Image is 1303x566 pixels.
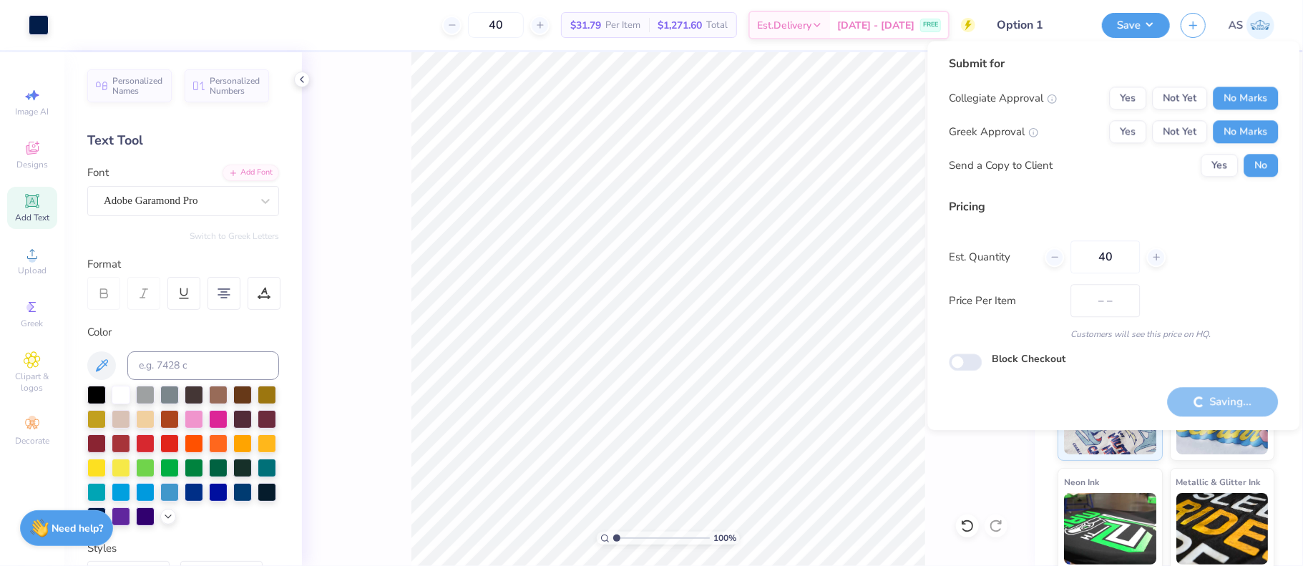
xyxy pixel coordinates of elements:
[87,540,279,557] div: Styles
[923,20,938,30] span: FREE
[949,328,1278,341] div: Customers will see this price on HQ.
[1152,120,1207,143] button: Not Yet
[7,371,57,394] span: Clipart & logos
[658,18,702,33] span: $1,271.60
[1229,17,1243,34] span: AS
[210,76,260,96] span: Personalized Numbers
[1176,474,1261,489] span: Metallic & Glitter Ink
[949,90,1057,107] div: Collegiate Approval
[127,351,279,380] input: e.g. 7428 c
[1109,120,1146,143] button: Yes
[757,18,811,33] span: Est. Delivery
[223,165,279,181] div: Add Font
[1064,493,1156,565] img: Neon Ink
[15,212,49,223] span: Add Text
[16,106,49,117] span: Image AI
[1070,240,1140,273] input: – –
[949,157,1053,174] div: Send a Copy to Client
[949,293,1060,309] label: Price Per Item
[87,131,279,150] div: Text Tool
[837,18,914,33] span: [DATE] - [DATE]
[1246,11,1274,39] img: Akshay Singh
[190,230,279,242] button: Switch to Greek Letters
[986,11,1091,39] input: Untitled Design
[1176,493,1269,565] img: Metallic & Glitter Ink
[87,256,280,273] div: Format
[468,12,524,38] input: – –
[87,165,109,181] label: Font
[992,351,1065,366] label: Block Checkout
[112,76,163,96] span: Personalized Names
[18,265,47,276] span: Upload
[570,18,601,33] span: $31.79
[1213,87,1278,109] button: No Marks
[15,435,49,447] span: Decorate
[949,198,1278,215] div: Pricing
[1152,87,1207,109] button: Not Yet
[1201,154,1238,177] button: Yes
[1213,120,1278,143] button: No Marks
[1229,11,1274,39] a: AS
[949,249,1034,265] label: Est. Quantity
[949,55,1278,72] div: Submit for
[21,318,44,329] span: Greek
[1244,154,1278,177] button: No
[1102,13,1170,38] button: Save
[605,18,640,33] span: Per Item
[1064,474,1099,489] span: Neon Ink
[1109,87,1146,109] button: Yes
[16,159,48,170] span: Designs
[949,124,1038,140] div: Greek Approval
[87,324,279,341] div: Color
[706,18,728,33] span: Total
[713,532,736,545] span: 100 %
[52,522,104,535] strong: Need help?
